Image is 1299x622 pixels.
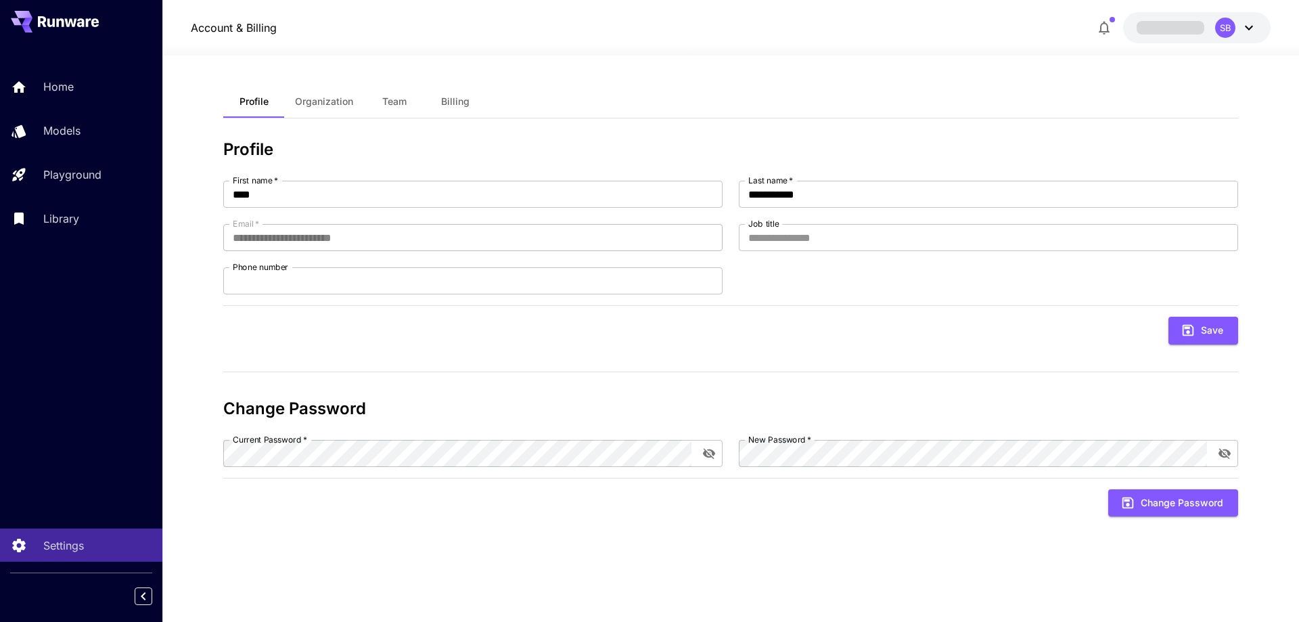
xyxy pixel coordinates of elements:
button: SB [1123,12,1271,43]
span: Billing [441,95,470,108]
button: Save [1168,317,1238,345]
button: Collapse sidebar [135,587,152,605]
p: Home [43,79,74,95]
p: Playground [43,166,101,183]
span: Profile [240,95,269,108]
button: toggle password visibility [1212,441,1237,466]
div: Collapse sidebar [145,584,162,608]
label: Current Password [233,434,307,445]
p: Models [43,123,81,139]
p: Library [43,210,79,227]
button: Change Password [1108,489,1238,517]
label: Job title [748,218,779,229]
h3: Profile [223,140,1238,159]
nav: breadcrumb [191,20,277,36]
label: New Password [748,434,811,445]
span: Team [382,95,407,108]
a: Account & Billing [191,20,277,36]
button: toggle password visibility [697,441,721,466]
h3: Change Password [223,399,1238,418]
label: First name [233,175,278,186]
p: Settings [43,537,84,554]
label: Phone number [233,261,288,273]
div: SB [1215,18,1235,38]
label: Last name [748,175,793,186]
span: Organization [295,95,353,108]
label: Email [233,218,259,229]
